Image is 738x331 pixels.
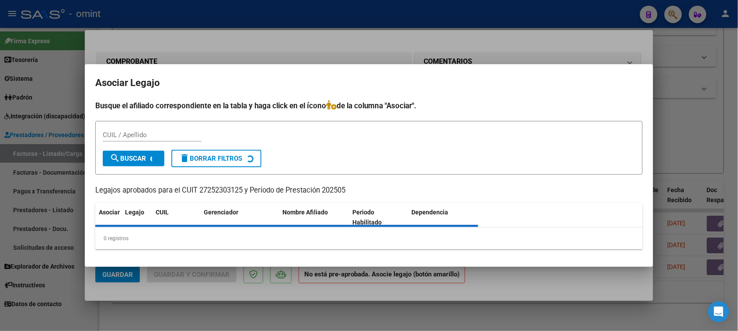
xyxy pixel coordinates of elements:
[99,209,120,216] span: Asociar
[110,155,146,162] span: Buscar
[110,153,120,163] mat-icon: search
[95,100,643,111] h4: Busque el afiliado correspondiente en la tabla y haga click en el ícono de la columna "Asociar".
[179,153,190,163] mat-icon: delete
[95,228,643,249] div: 0 registros
[349,203,408,232] datatable-header-cell: Periodo Habilitado
[200,203,279,232] datatable-header-cell: Gerenciador
[152,203,200,232] datatable-header-cell: CUIL
[103,151,164,166] button: Buscar
[412,209,449,216] span: Dependencia
[125,209,144,216] span: Legajo
[95,75,643,91] h2: Asociar Legajo
[95,203,122,232] datatable-header-cell: Asociar
[353,209,382,226] span: Periodo Habilitado
[156,209,169,216] span: CUIL
[204,209,238,216] span: Gerenciador
[708,301,729,322] div: Open Intercom Messenger
[408,203,479,232] datatable-header-cell: Dependencia
[171,150,261,167] button: Borrar Filtros
[122,203,152,232] datatable-header-cell: Legajo
[282,209,328,216] span: Nombre Afiliado
[95,185,643,196] p: Legajos aprobados para el CUIT 27252303125 y Período de Prestación 202505
[179,155,242,162] span: Borrar Filtros
[279,203,349,232] datatable-header-cell: Nombre Afiliado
